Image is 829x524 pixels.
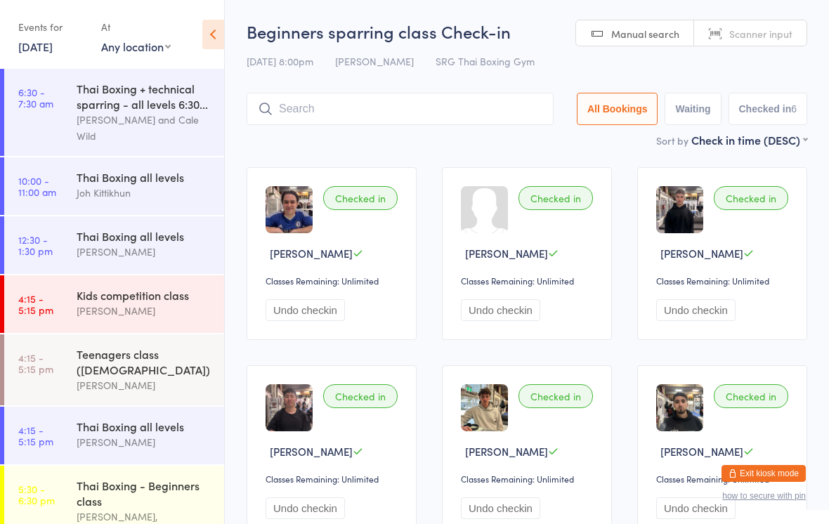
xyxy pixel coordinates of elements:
span: [DATE] 8:00pm [247,54,313,68]
div: Classes Remaining: Unlimited [461,473,597,485]
button: All Bookings [577,93,658,125]
img: image1723779923.png [266,186,313,233]
span: [PERSON_NAME] [335,54,414,68]
div: Check in time (DESC) [691,132,807,148]
span: [PERSON_NAME] [660,246,743,261]
div: Thai Boxing all levels [77,169,212,185]
img: image1756708277.png [461,384,508,431]
div: Events for [18,15,87,39]
div: At [101,15,171,39]
span: [PERSON_NAME] [270,246,353,261]
time: 4:15 - 5:15 pm [18,424,53,447]
div: [PERSON_NAME] [77,244,212,260]
button: Undo checkin [461,497,540,519]
div: Thai Boxing all levels [77,228,212,244]
span: [PERSON_NAME] [465,246,548,261]
a: [DATE] [18,39,53,54]
button: Undo checkin [266,497,345,519]
a: 6:30 -7:30 amThai Boxing + technical sparring - all levels 6:30...[PERSON_NAME] and Cale Wild [4,69,224,156]
div: Thai Boxing - Beginners class [77,478,212,509]
img: image1752273519.png [266,384,313,431]
span: [PERSON_NAME] [465,444,548,459]
time: 5:30 - 6:30 pm [18,483,55,506]
span: [PERSON_NAME] [660,444,743,459]
a: 12:30 -1:30 pmThai Boxing all levels[PERSON_NAME] [4,216,224,274]
div: Checked in [323,186,398,210]
a: 4:15 -5:15 pmThai Boxing all levels[PERSON_NAME] [4,407,224,464]
time: 6:30 - 7:30 am [18,86,53,109]
span: SRG Thai Boxing Gym [436,54,535,68]
div: Teenagers class ([DEMOGRAPHIC_DATA]) [77,346,212,377]
button: how to secure with pin [722,491,806,501]
time: 10:00 - 11:00 am [18,175,56,197]
span: Scanner input [729,27,792,41]
h2: Beginners sparring class Check-in [247,20,807,43]
div: [PERSON_NAME] [77,434,212,450]
button: Undo checkin [461,299,540,321]
div: Classes Remaining: Unlimited [656,473,792,485]
div: Classes Remaining: Unlimited [266,275,402,287]
span: Manual search [611,27,679,41]
button: Waiting [665,93,721,125]
div: Any location [101,39,171,54]
div: Classes Remaining: Unlimited [461,275,597,287]
div: Classes Remaining: Unlimited [266,473,402,485]
time: 4:15 - 5:15 pm [18,293,53,315]
a: 4:15 -5:15 pmTeenagers class ([DEMOGRAPHIC_DATA])[PERSON_NAME] [4,334,224,405]
button: Exit kiosk mode [722,465,806,482]
input: Search [247,93,554,125]
button: Undo checkin [656,497,736,519]
a: 4:15 -5:15 pmKids competition class[PERSON_NAME] [4,275,224,333]
div: Checked in [323,384,398,408]
time: 4:15 - 5:15 pm [18,352,53,374]
div: Checked in [518,384,593,408]
div: [PERSON_NAME] [77,377,212,393]
label: Sort by [656,133,688,148]
div: Checked in [714,384,788,408]
img: image1757313399.png [656,384,703,431]
button: Undo checkin [266,299,345,321]
button: Checked in6 [729,93,808,125]
div: Kids competition class [77,287,212,303]
img: image1723615523.png [656,186,703,233]
span: [PERSON_NAME] [270,444,353,459]
div: Checked in [518,186,593,210]
div: Checked in [714,186,788,210]
a: 10:00 -11:00 amThai Boxing all levelsJoh Kittikhun [4,157,224,215]
div: [PERSON_NAME] and Cale Wild [77,112,212,144]
div: Thai Boxing + technical sparring - all levels 6:30... [77,81,212,112]
div: Thai Boxing all levels [77,419,212,434]
div: Joh Kittikhun [77,185,212,201]
time: 12:30 - 1:30 pm [18,234,53,256]
div: 6 [791,103,797,114]
button: Undo checkin [656,299,736,321]
div: [PERSON_NAME] [77,303,212,319]
div: Classes Remaining: Unlimited [656,275,792,287]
